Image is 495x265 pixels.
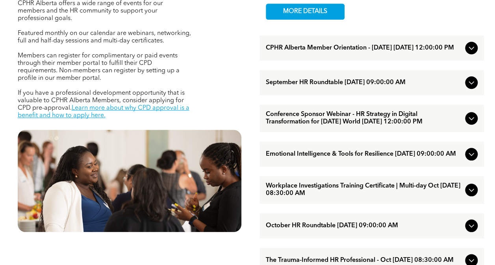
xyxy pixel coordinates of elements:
span: CPHR Alberta offers a wide range of events for our members and the HR community to support your p... [18,0,163,22]
a: Learn more about why CPD approval is a benefit and how to apply here. [18,105,189,119]
span: September HR Roundtable [DATE] 09:00:00 AM [266,79,462,86]
span: Conference Sponsor Webinar - HR Strategy in Digital Transformation for [DATE] World [DATE] 12:00:... [266,111,462,126]
span: The Trauma-Informed HR Professional - Oct [DATE] 08:30:00 AM [266,257,462,264]
span: Workplace Investigations Training Certificate | Multi-day Oct [DATE] 08:30:00 AM [266,182,462,197]
span: October HR Roundtable [DATE] 09:00:00 AM [266,222,462,230]
span: If you have a professional development opportunity that is valuable to CPHR Alberta Members, cons... [18,90,185,111]
a: MORE DETAILS [266,4,345,20]
span: Featured monthly on our calendar are webinars, networking, full and half-day sessions and multi-d... [18,30,191,44]
span: MORE DETAILS [274,4,336,19]
span: Emotional Intelligence & Tools for Resilience [DATE] 09:00:00 AM [266,151,462,158]
span: CPHR Alberta Member Orientation - [DATE] [DATE] 12:00:00 PM [266,44,462,52]
span: Members can register for complimentary or paid events through their member portal to fulfill thei... [18,53,180,81]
